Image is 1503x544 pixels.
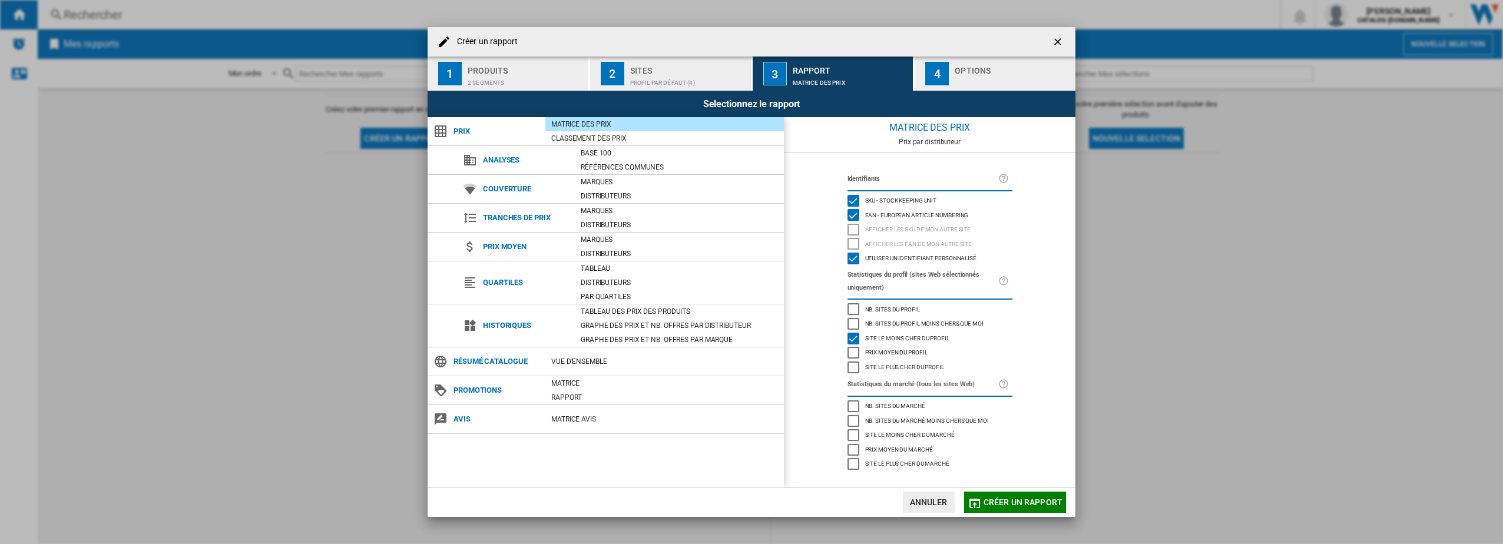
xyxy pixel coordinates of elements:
[575,248,784,260] div: Distributeurs
[925,62,949,85] div: 4
[847,268,998,294] label: Statistiques du profil (sites Web sélectionnés uniquement)
[477,274,575,291] span: Quartiles
[545,356,784,367] div: Vue d'ensemble
[1047,30,1071,54] button: getI18NText('BUTTONS.CLOSE_DIALOG')
[575,161,784,173] div: Références communes
[468,61,584,74] div: Produits
[865,224,971,233] span: Afficher les SKU de mon autre site
[448,382,545,399] span: Promotions
[477,181,575,197] span: Couverture
[847,173,998,185] label: Identifiants
[847,194,1012,208] md-checkbox: SKU - Stock Keeping Unit
[865,195,937,204] span: SKU - Stock Keeping Unit
[865,304,920,313] span: Nb. sites du profil
[545,413,784,425] div: Matrice AVIS
[630,61,746,74] div: Sites
[545,132,784,144] div: Classement des prix
[428,91,1075,117] div: Selectionnez le rapport
[955,61,1071,74] div: Options
[448,353,545,370] span: Résumé catalogue
[477,210,575,226] span: Tranches de prix
[847,442,1012,457] md-checkbox: Prix moyen du marché
[847,223,1012,237] md-checkbox: Afficher les SKU de mon autre site
[545,377,784,389] div: Matrice
[477,152,575,168] span: Analyses
[575,291,784,303] div: Par quartiles
[575,147,784,159] div: Base 100
[763,62,787,85] div: 3
[468,74,584,86] div: 2 segments
[784,117,1075,138] div: Matrice des prix
[451,36,518,48] h4: Créer un rapport
[590,57,752,91] button: 2 Sites Profil par défaut (4)
[575,190,784,202] div: Distributeurs
[847,457,1012,472] md-checkbox: Site le plus cher du marché
[847,251,1012,266] md-checkbox: Utiliser un identifiant personnalisé
[865,239,972,247] span: Afficher les EAN de mon autre site
[915,57,1075,91] button: 4 Options
[575,234,784,246] div: Marques
[865,416,989,424] span: Nb. sites du marché moins chers que moi
[575,277,784,288] div: Distributeurs
[865,401,925,409] span: Nb. sites du marché
[847,302,1012,317] md-checkbox: Nb. sites du profil
[865,459,949,467] span: Site le plus cher du marché
[865,319,984,327] span: Nb. sites du profil moins chers que moi
[753,57,915,91] button: 3 Rapport Matrice des prix
[575,205,784,217] div: Marques
[847,346,1012,360] md-checkbox: Prix moyen du profil
[847,428,1012,443] md-checkbox: Site le moins cher du marché
[847,331,1012,346] md-checkbox: Site le moins cher du profil
[865,445,933,453] span: Prix moyen du marché
[545,392,784,403] div: Rapport
[477,238,575,255] span: Prix moyen
[865,347,928,356] span: Prix moyen du profil
[545,118,784,130] div: Matrice des prix
[847,360,1012,374] md-checkbox: Site le plus cher du profil
[793,74,909,86] div: Matrice des prix
[865,430,955,438] span: Site le moins cher du marché
[438,62,462,85] div: 1
[847,378,998,391] label: Statistiques du marché (tous les sites Web)
[865,333,949,341] span: Site le moins cher du profil
[575,306,784,317] div: Tableau des prix des produits
[601,62,624,85] div: 2
[984,497,1062,507] span: Créer un rapport
[847,399,1012,414] md-checkbox: Nb. sites du marché
[784,138,1075,146] div: Prix par distributeur
[1052,36,1066,50] ng-md-icon: getI18NText('BUTTONS.CLOSE_DIALOG')
[428,57,590,91] button: 1 Produits 2 segments
[865,253,976,261] span: Utiliser un identifiant personnalisé
[847,317,1012,331] md-checkbox: Nb. sites du profil moins chers que moi
[575,320,784,331] div: Graphe des prix et nb. offres par distributeur
[964,492,1066,513] button: Créer un rapport
[847,413,1012,428] md-checkbox: Nb. sites du marché moins chers que moi
[575,219,784,231] div: Distributeurs
[903,492,955,513] button: Annuler
[865,362,944,370] span: Site le plus cher du profil
[865,210,969,218] span: EAN - European Article Numbering
[793,61,909,74] div: Rapport
[575,176,784,188] div: Marques
[847,237,1012,251] md-checkbox: Afficher les EAN de mon autre site
[477,317,575,334] span: Historiques
[448,411,545,427] span: Avis
[847,208,1012,223] md-checkbox: EAN - European Article Numbering
[630,74,746,86] div: Profil par défaut (4)
[575,263,784,274] div: Tableau
[448,123,545,140] span: Prix
[575,334,784,346] div: Graphe des prix et nb. offres par marque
